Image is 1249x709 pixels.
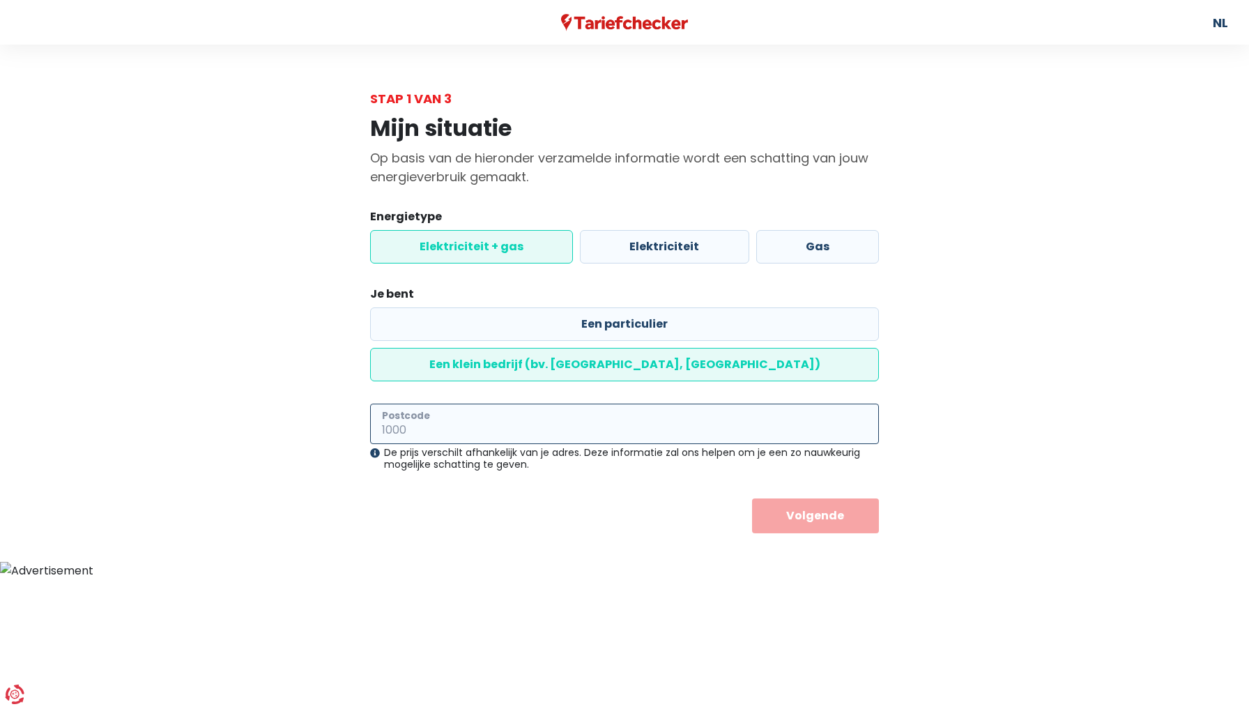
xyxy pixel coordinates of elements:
[561,14,688,31] img: Tariefchecker logo
[752,498,880,533] button: Volgende
[370,404,879,444] input: 1000
[370,447,879,471] div: De prijs verschilt afhankelijk van je adres. Deze informatie zal ons helpen om je een zo nauwkeur...
[370,230,573,264] label: Elektriciteit + gas
[370,286,879,307] legend: Je bent
[370,89,879,108] div: Stap 1 van 3
[370,307,879,341] label: Een particulier
[580,230,749,264] label: Elektriciteit
[756,230,879,264] label: Gas
[370,208,879,230] legend: Energietype
[370,148,879,186] p: Op basis van de hieronder verzamelde informatie wordt een schatting van jouw energieverbruik gema...
[370,348,879,381] label: Een klein bedrijf (bv. [GEOGRAPHIC_DATA], [GEOGRAPHIC_DATA])
[370,115,879,142] h1: Mijn situatie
